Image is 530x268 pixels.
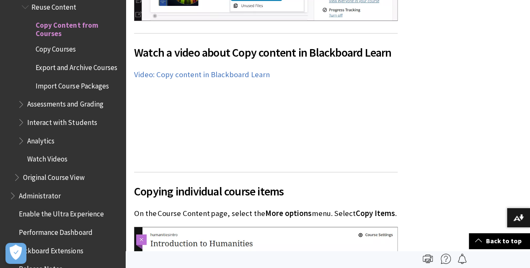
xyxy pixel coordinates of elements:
[19,189,61,200] span: Administrator
[134,208,398,219] p: On the Course Content page, select the menu. Select .
[441,254,451,264] img: More help
[469,233,530,249] a: Back to top
[5,243,26,264] button: Open Preferences
[36,60,117,72] span: Export and Archive Courses
[457,254,467,264] img: Follow this page
[36,79,109,90] span: Import Course Packages
[19,207,103,219] span: Enable the Ultra Experience
[27,97,103,109] span: Assessments and Grading
[134,70,270,80] a: Video: Copy content in Blackboard Learn
[265,208,312,218] span: More options
[19,225,92,237] span: Performance Dashboard
[23,170,84,182] span: Original Course View
[27,134,54,145] span: Analytics
[36,18,120,38] span: Copy Content from Courses
[27,115,97,127] span: Interact with Students
[134,182,398,200] span: Copying individual course items
[134,44,398,61] span: Watch a video about Copy content in Blackboard Learn
[423,254,433,264] img: Print
[356,208,395,218] span: Copy Items
[36,42,76,54] span: Copy Courses
[27,152,67,164] span: Watch Videos
[15,244,83,255] span: Blackboard Extensions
